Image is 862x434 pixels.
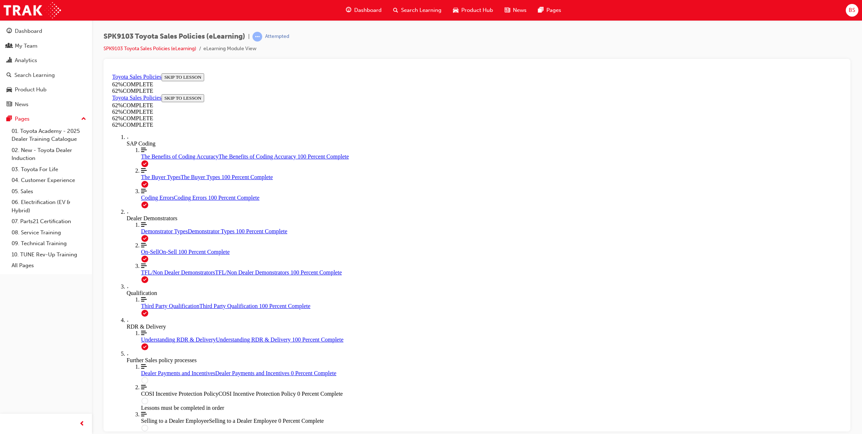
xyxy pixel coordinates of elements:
a: 08. Service Training [9,227,89,238]
div: 62 % COMPLETE [3,17,733,24]
div: Course Section for Dealer Demonstrators, with 3 Lessons [17,151,733,213]
a: Demonstrator Types 100 Percent Complete [32,151,733,164]
div: 62 % COMPLETE [3,11,733,17]
a: car-iconProduct Hub [447,3,499,18]
div: Pages [15,115,30,123]
div: Course Section for Qualification, with 1 Lessons [17,226,733,247]
button: Pages [3,112,89,126]
a: 09. Technical Training [9,238,89,249]
span: search-icon [393,6,398,15]
a: Product Hub [3,83,89,96]
span: Understanding RDR & Delivery 100 Percent Complete [107,266,234,272]
a: 06. Electrification (EV & Hybrid) [9,197,89,216]
div: Toggle Qualification Section [17,213,733,226]
span: SPK9103 Toyota Sales Policies (eLearning) [104,32,245,41]
div: Course Section for SAP Coding , with 3 Lessons [17,77,733,138]
section: Course Information [3,3,733,24]
span: On-Sell [32,178,50,185]
a: Toyota Sales Policies [3,24,52,30]
a: Toyota Sales Policies [3,3,52,9]
a: news-iconNews [499,3,532,18]
a: 05. Sales [9,186,89,197]
a: The Buyer Types 100 Percent Complete [32,97,733,110]
a: On-Sell 100 Percent Complete [32,172,733,185]
button: SKIP TO LESSON [52,24,95,32]
div: Toggle Further Sales policy processes Section [17,280,733,293]
a: News [3,98,89,111]
a: Understanding RDR & Delivery 100 Percent Complete [32,260,733,273]
span: pages-icon [6,116,12,122]
span: The Benefits of Coding Accuracy 100 Percent Complete [109,83,239,89]
span: Search Learning [401,6,441,14]
a: TFL/Non Dealer Demonstrators 100 Percent Complete [32,192,733,205]
a: 01. Toyota Academy - 2025 Dealer Training Catalogue [9,126,89,145]
span: The COSI Incentive Protection Policy lesson is currently unavailable: Lessons must be completed i... [32,314,733,327]
span: The Benefits of Coding Accuracy [32,83,109,89]
span: Understanding RDR & Delivery [32,266,107,272]
span: Dealer Payments and Incentives [32,300,106,306]
span: Lessons must be completed in order [32,334,115,340]
a: 04. Customer Experience [9,175,89,186]
div: Attempted [265,33,289,40]
div: Dashboard [15,27,42,35]
div: SAP Coding [17,70,733,77]
div: Further Sales policy processes [17,287,733,293]
a: Dashboard [3,25,89,38]
span: News [513,6,527,14]
a: 07. Parts21 Certification [9,216,89,227]
span: | [248,32,250,41]
a: My Team [3,39,89,53]
div: Analytics [15,56,37,65]
div: 62 % COMPLETE [3,45,733,51]
a: search-iconSearch Learning [387,3,447,18]
span: Coding Errors 100 Percent Complete [65,124,150,130]
span: guage-icon [346,6,351,15]
img: Trak [4,2,61,18]
span: BS [849,6,855,14]
a: SPK9103 Toyota Sales Policies (eLearning) [104,45,196,52]
a: pages-iconPages [532,3,567,18]
span: Dashboard [354,6,382,14]
a: 10. TUNE Rev-Up Training [9,249,89,260]
span: On-Sell 100 Percent Complete [50,178,120,185]
div: Course Section for Further Sales policy processes , with 4 Lessons [17,293,733,395]
span: TFL/Non Dealer Demonstrators [32,199,106,205]
div: 62 % COMPLETE [3,51,733,58]
a: Analytics [3,54,89,67]
span: Third Party Qualification [32,233,90,239]
a: Third Party Qualification 100 Percent Complete [32,226,733,239]
button: SKIP TO LESSON [52,3,95,11]
span: pages-icon [538,6,544,15]
span: The Selling to a Dealer Employee lesson is currently unavailable: Lessons must be completed in order [32,341,733,354]
div: My Team [15,42,38,50]
span: Coding Errors [32,124,65,130]
div: Product Hub [15,86,47,94]
div: 62 % COMPLETE [3,32,97,38]
span: TFL/Non Dealer Demonstrators 100 Percent Complete [106,199,232,205]
span: COSI Incentive Protection Policy [32,320,109,326]
a: The Benefits of Coding Accuracy 100 Percent Complete [32,77,733,90]
a: 02. New - Toyota Dealer Induction [9,145,89,164]
div: 62 % COMPLETE [3,38,97,45]
a: All Pages [9,260,89,271]
div: Qualification [17,220,733,226]
span: guage-icon [6,28,12,35]
li: eLearning Module View [203,45,256,53]
div: Toggle RDR & Delivery Section [17,247,733,260]
span: Third Party Qualification 100 Percent Complete [90,233,201,239]
button: DashboardMy TeamAnalyticsSearch LearningProduct HubNews [3,23,89,112]
div: Search Learning [14,71,55,79]
section: Course Information [3,24,97,45]
div: Dealer Demonstrators [17,145,733,151]
span: COSI Incentive Protection Policy 0 Percent Complete [109,320,234,326]
span: people-icon [6,43,12,49]
span: news-icon [505,6,510,15]
span: prev-icon [79,420,85,429]
span: Demonstrator Types 100 Percent Complete [79,158,178,164]
span: Selling to a Dealer Employee [32,347,100,353]
button: BS [846,4,858,17]
span: Pages [546,6,561,14]
div: Course Section for RDR & Delivery , with 1 Lessons [17,260,733,280]
span: Dealer Payments and Incentives 0 Percent Complete [106,300,227,306]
